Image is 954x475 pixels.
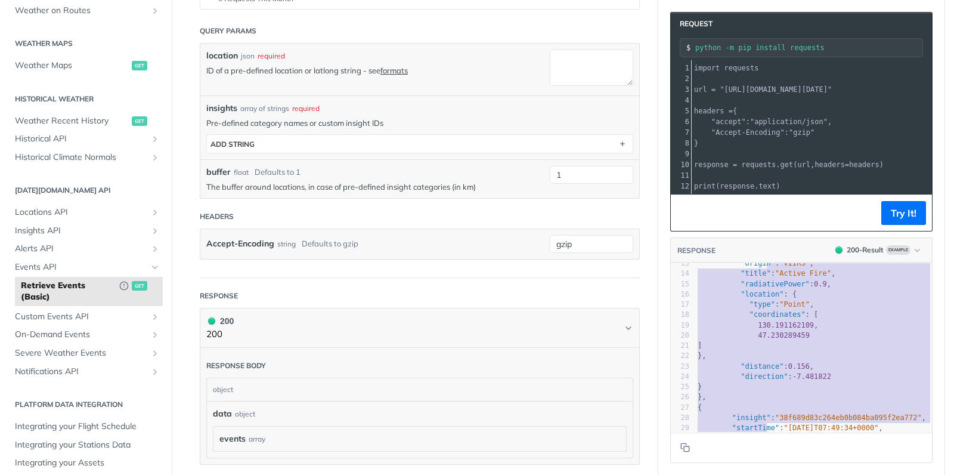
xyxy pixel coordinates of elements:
span: } [698,383,702,391]
a: Locations APIShow subpages for Locations API [9,203,163,221]
div: 24 [671,372,689,382]
h2: Weather Maps [9,38,163,49]
span: , [698,321,818,329]
span: get [132,61,147,70]
span: "origin" [741,259,775,267]
div: Headers [200,211,234,222]
a: Integrating your Flight Schedule [9,418,163,436]
a: Weather Recent Historyget [9,112,163,130]
div: object [235,409,255,420]
span: "coordinates" [749,310,806,319]
span: "Accept-Encoding" [711,128,785,137]
h2: Platform DATA integration [9,399,163,410]
span: : { [698,290,797,298]
div: 26 [671,392,689,402]
span: print [694,182,715,190]
div: object [207,378,630,401]
a: Integrating your Stations Data [9,436,163,454]
div: 22 [671,351,689,361]
button: RESPONSE [677,245,716,257]
span: 200 [835,246,843,254]
span: Events API [15,261,147,273]
span: : [ [698,310,818,319]
span: "startTime" [732,424,779,432]
span: 47.230289459 [758,331,810,340]
div: 13 [671,258,689,269]
span: headers [849,161,879,169]
div: 8 [671,138,691,149]
div: 11 [671,170,691,181]
div: Defaults to 1 [255,166,301,178]
span: Historical Climate Normals [15,152,147,164]
div: 25 [671,382,689,392]
button: Hide subpages for Events API [150,263,160,272]
span: }, [698,351,706,360]
span: = [733,161,737,169]
span: = [729,107,733,115]
span: "38f689d83c264eb0b084ba095f2ea772" [775,414,922,422]
div: 9 [671,149,691,159]
span: 200 [208,317,215,325]
div: 200 200200 [200,348,640,465]
span: Insights API [15,225,147,237]
a: Historical Climate NormalsShow subpages for Historical Climate Normals [9,149,163,166]
span: "distance" [741,362,783,371]
span: "[DATE]T07:49:34+0000" [784,424,879,432]
span: Locations API [15,206,147,218]
span: "insight" [732,414,771,422]
span: get [132,281,147,291]
div: string [277,235,296,252]
span: "VIIRS" [779,259,810,267]
a: Insights APIShow subpages for Insights API [9,222,163,240]
div: Response [200,291,238,301]
div: 4 [671,95,691,106]
div: 3 [671,84,691,95]
p: The buffer around locations, in case of pre-defined insight categories (in km) [206,181,544,192]
button: Show subpages for Locations API [150,208,160,217]
span: Integrating your Stations Data [15,439,160,451]
span: }, [698,393,706,401]
a: Severe Weather EventsShow subpages for Severe Weather Events [9,344,163,362]
span: 130.191162109 [758,321,814,329]
div: 10 [671,159,691,170]
span: requests [724,64,759,72]
span: get [780,161,794,169]
span: : , [698,424,883,432]
span: response [694,161,729,169]
span: : , [698,280,831,288]
span: : [698,372,831,381]
button: 200200-ResultExample [829,244,926,256]
span: get [132,116,147,126]
div: required [258,51,285,61]
button: Show subpages for Severe Weather Events [150,348,160,358]
span: requests [742,161,776,169]
button: Try It! [881,201,926,225]
p: Pre-defined category names or custom insight IDs [206,118,633,128]
div: 29 [671,423,689,433]
span: 7.481822 [797,372,831,381]
span: "location" [741,290,783,298]
button: Show subpages for Notifications API [150,367,160,377]
span: { [698,403,702,412]
span: : , [698,362,814,371]
div: array of strings [240,103,289,114]
span: events [219,433,246,445]
label: location [206,50,238,62]
span: "application/json" [750,118,828,126]
div: 21 [671,341,689,351]
a: Notifications APIShow subpages for Notifications API [9,363,163,381]
span: "gzip" [789,128,814,137]
span: = [845,161,849,169]
div: 17 [671,300,689,310]
div: array [249,434,265,445]
span: Severe Weather Events [15,347,147,359]
span: Alerts API [15,243,147,255]
button: Show subpages for Historical Climate Normals [150,153,160,162]
span: : , [698,259,814,267]
span: : , [698,300,814,309]
span: { [694,107,737,115]
span: - [792,372,797,381]
button: Copy to clipboard [677,204,693,222]
div: 2 [671,73,691,84]
div: 23 [671,362,689,372]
